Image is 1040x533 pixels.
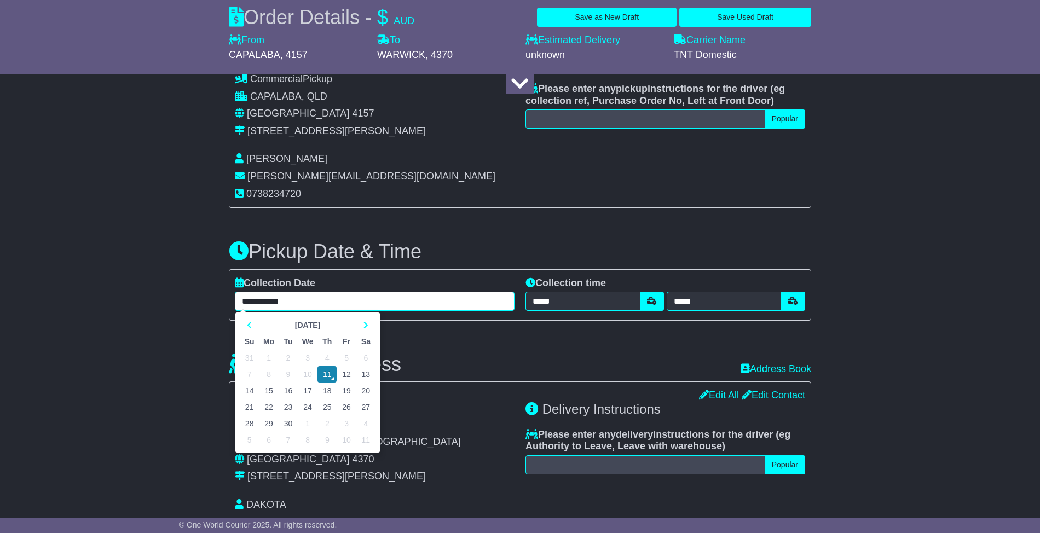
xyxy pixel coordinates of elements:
td: 17 [298,383,317,399]
a: Edit Contact [742,390,805,401]
td: 5 [240,432,259,448]
span: 0738234720 [246,188,301,199]
span: CAPALABA, QLD [250,91,327,102]
button: Popular [765,109,805,129]
td: 5 [337,350,356,366]
td: 24 [298,399,317,415]
span: [PERSON_NAME][EMAIL_ADDRESS][DOMAIN_NAME] [247,171,495,182]
td: 1 [259,350,279,366]
td: 9 [317,432,337,448]
h3: Delivery Address [229,354,401,375]
span: 4157 [352,108,374,119]
span: eg Authority to Leave, Leave with warehouse [525,429,790,452]
td: 7 [279,432,298,448]
label: From [229,34,264,47]
td: 31 [240,350,259,366]
span: AUD [394,15,414,26]
span: Delivery Instructions [542,402,661,416]
td: 1 [298,415,317,432]
td: 13 [356,366,375,383]
div: unknown [525,49,663,61]
td: 20 [356,383,375,399]
td: 6 [259,432,279,448]
td: 2 [279,350,298,366]
span: [GEOGRAPHIC_DATA] [247,108,349,119]
td: 14 [240,383,259,399]
span: delivery [616,429,653,440]
td: 10 [337,432,356,448]
th: Select Month [259,317,356,333]
td: 4 [356,415,375,432]
td: 8 [259,366,279,383]
td: 27 [356,399,375,415]
td: 26 [337,399,356,415]
td: 21 [240,399,259,415]
label: Please enter any instructions for the driver ( ) [525,429,805,453]
span: WARWICK [377,49,425,60]
label: Estimated Delivery [525,34,663,47]
td: 22 [259,399,279,415]
td: 11 [317,366,337,383]
div: Order Details - [229,5,414,29]
th: Sa [356,333,375,350]
td: 11 [356,432,375,448]
td: 2 [317,415,337,432]
td: 7 [240,366,259,383]
td: 16 [279,383,298,399]
div: TNT Domestic [674,49,811,61]
label: To [377,34,400,47]
span: , 4370 [425,49,453,60]
span: DAKOTA [246,499,286,510]
td: 15 [259,383,279,399]
span: 4370 [352,454,374,465]
label: Collection time [525,277,606,289]
span: eg collection ref, Purchase Order No, Left at Front Door [525,83,785,106]
td: 8 [298,432,317,448]
th: Th [317,333,337,350]
td: 3 [298,350,317,366]
h3: Pickup Date & Time [229,241,811,263]
button: Save Used Draft [679,8,811,27]
th: Fr [337,333,356,350]
td: 12 [337,366,356,383]
span: [PERSON_NAME] [246,153,327,164]
span: [GEOGRAPHIC_DATA] [247,454,349,465]
button: Save as New Draft [537,8,677,27]
td: 28 [240,415,259,432]
td: 29 [259,415,279,432]
div: [STREET_ADDRESS][PERSON_NAME] [247,471,426,483]
th: We [298,333,317,350]
th: Su [240,333,259,350]
td: 18 [317,383,337,399]
a: Address Book [741,363,811,374]
label: Please enter any instructions for the driver ( ) [525,83,805,107]
td: 3 [337,415,356,432]
span: CAPALABA [229,49,280,60]
th: Mo [259,333,279,350]
span: $ [377,6,388,28]
td: 10 [298,366,317,383]
td: 23 [279,399,298,415]
td: 19 [337,383,356,399]
td: 9 [279,366,298,383]
div: [STREET_ADDRESS][PERSON_NAME] [247,125,426,137]
button: Popular [765,455,805,474]
span: [EMAIL_ADDRESS][DOMAIN_NAME] [247,517,414,528]
div: Pickup [235,73,515,85]
th: Tu [279,333,298,350]
span: [GEOGRAPHIC_DATA], [GEOGRAPHIC_DATA] [250,436,461,447]
span: © One World Courier 2025. All rights reserved. [179,520,337,529]
td: 30 [279,415,298,432]
label: Collection Date [235,277,315,289]
td: 6 [356,350,375,366]
td: 4 [317,350,337,366]
td: 25 [317,399,337,415]
a: Edit All [699,390,739,401]
span: , 4157 [280,49,308,60]
label: Carrier Name [674,34,746,47]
